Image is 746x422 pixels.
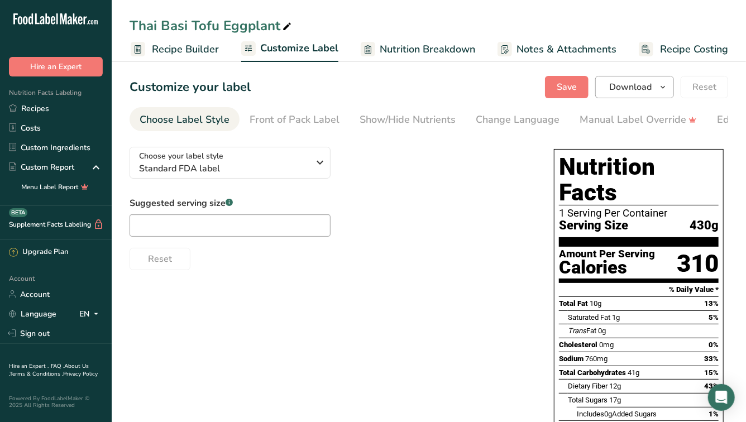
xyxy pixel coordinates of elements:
span: Nutrition Breakdown [380,42,475,57]
span: Total Fat [559,299,588,308]
div: 1 Serving Per Container [559,208,719,219]
span: 33% [704,354,719,363]
a: Privacy Policy [63,370,98,378]
span: 15% [704,368,719,377]
button: Reset [681,76,728,98]
span: 1g [612,313,620,322]
span: 43% [704,382,719,390]
span: Choose your label style [139,150,223,162]
span: Serving Size [559,219,628,233]
span: Recipe Builder [152,42,219,57]
div: 310 [677,249,719,279]
span: Cholesterol [559,341,597,349]
a: Customize Label [241,36,338,63]
div: Manual Label Override [580,112,697,127]
span: 10g [590,299,601,308]
h1: Customize your label [130,78,251,97]
button: Reset [130,248,190,270]
a: Recipe Builder [131,37,219,62]
div: Front of Pack Label [250,112,339,127]
span: 13% [704,299,719,308]
span: 41g [628,368,639,377]
a: Nutrition Breakdown [361,37,475,62]
button: Choose your label style Standard FDA label [130,147,331,179]
span: 1% [709,410,719,418]
button: Download [595,76,674,98]
div: Change Language [476,112,559,127]
span: 0mg [599,341,614,349]
section: % Daily Value * [559,283,719,296]
button: Save [545,76,589,98]
div: Custom Report [9,161,74,173]
span: 0g [598,327,606,335]
div: Calories [559,260,655,276]
label: Suggested serving size [130,196,331,210]
span: Recipe Costing [660,42,728,57]
i: Trans [568,327,586,335]
span: Sodium [559,354,584,363]
div: Thai Basi Tofu Eggplant [130,16,294,36]
a: About Us . [9,362,89,378]
a: FAQ . [51,362,64,370]
div: EN [79,307,103,320]
span: Download [609,80,652,94]
a: Hire an Expert . [9,362,49,370]
span: Reset [148,252,172,266]
span: Reset [692,80,716,94]
span: Standard FDA label [139,162,309,175]
span: Includes Added Sugars [577,410,657,418]
div: Amount Per Serving [559,249,655,260]
span: 0% [709,341,719,349]
span: Total Carbohydrates [559,368,626,377]
span: Notes & Attachments [517,42,616,57]
span: 5% [709,313,719,322]
a: Recipe Costing [639,37,728,62]
span: Dietary Fiber [568,382,608,390]
div: Powered By FoodLabelMaker © 2025 All Rights Reserved [9,395,103,409]
span: 760mg [585,354,608,363]
span: 12g [609,382,621,390]
a: Language [9,304,56,324]
span: Total Sugars [568,396,608,404]
a: Terms & Conditions . [9,370,63,378]
span: Customize Label [260,41,338,56]
span: 17g [609,396,621,404]
div: Open Intercom Messenger [708,384,735,411]
span: Save [557,80,577,94]
span: 430g [690,219,719,233]
div: Upgrade Plan [9,247,68,258]
span: 0g [604,410,612,418]
div: Show/Hide Nutrients [360,112,456,127]
div: Choose Label Style [140,112,229,127]
span: Saturated Fat [568,313,610,322]
a: Notes & Attachments [498,37,616,62]
span: Fat [568,327,596,335]
button: Hire an Expert [9,57,103,76]
h1: Nutrition Facts [559,154,719,205]
div: BETA [9,208,27,217]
